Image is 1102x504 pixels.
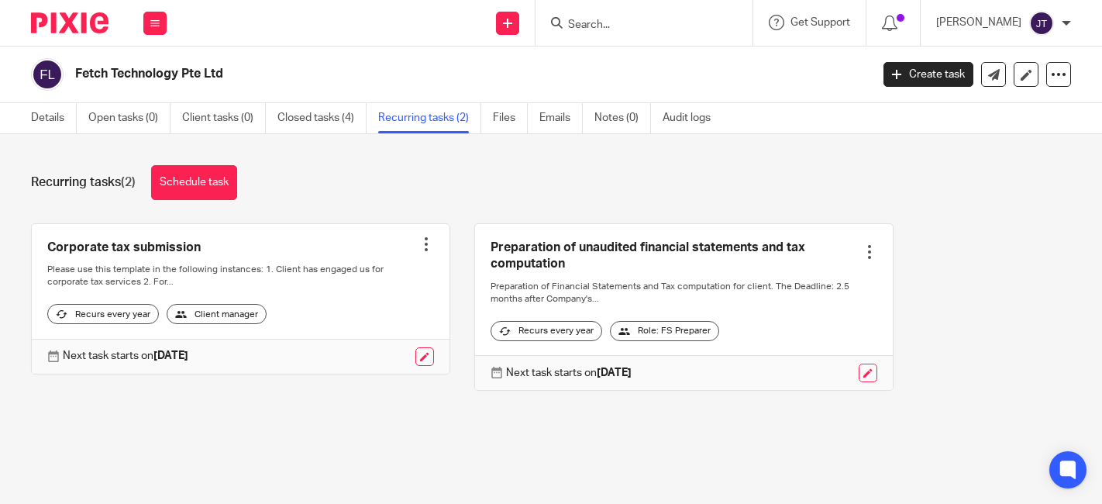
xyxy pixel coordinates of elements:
[75,66,703,82] h2: Fetch Technology Pte Ltd
[610,321,719,341] div: Role: FS Preparer
[121,176,136,188] span: (2)
[936,15,1021,30] p: [PERSON_NAME]
[566,19,706,33] input: Search
[594,103,651,133] a: Notes (0)
[663,103,722,133] a: Audit logs
[31,174,136,191] h1: Recurring tasks
[47,304,159,324] div: Recurs every year
[88,103,170,133] a: Open tasks (0)
[277,103,367,133] a: Closed tasks (4)
[167,304,267,324] div: Client manager
[597,368,632,378] strong: [DATE]
[491,321,602,341] div: Recurs every year
[31,58,64,91] img: svg%3E
[1029,11,1054,36] img: svg%3E
[153,350,188,361] strong: [DATE]
[151,165,237,200] a: Schedule task
[31,12,108,33] img: Pixie
[539,103,583,133] a: Emails
[493,103,528,133] a: Files
[883,62,973,87] a: Create task
[506,365,632,381] p: Next task starts on
[31,103,77,133] a: Details
[378,103,481,133] a: Recurring tasks (2)
[182,103,266,133] a: Client tasks (0)
[63,348,188,364] p: Next task starts on
[790,17,850,28] span: Get Support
